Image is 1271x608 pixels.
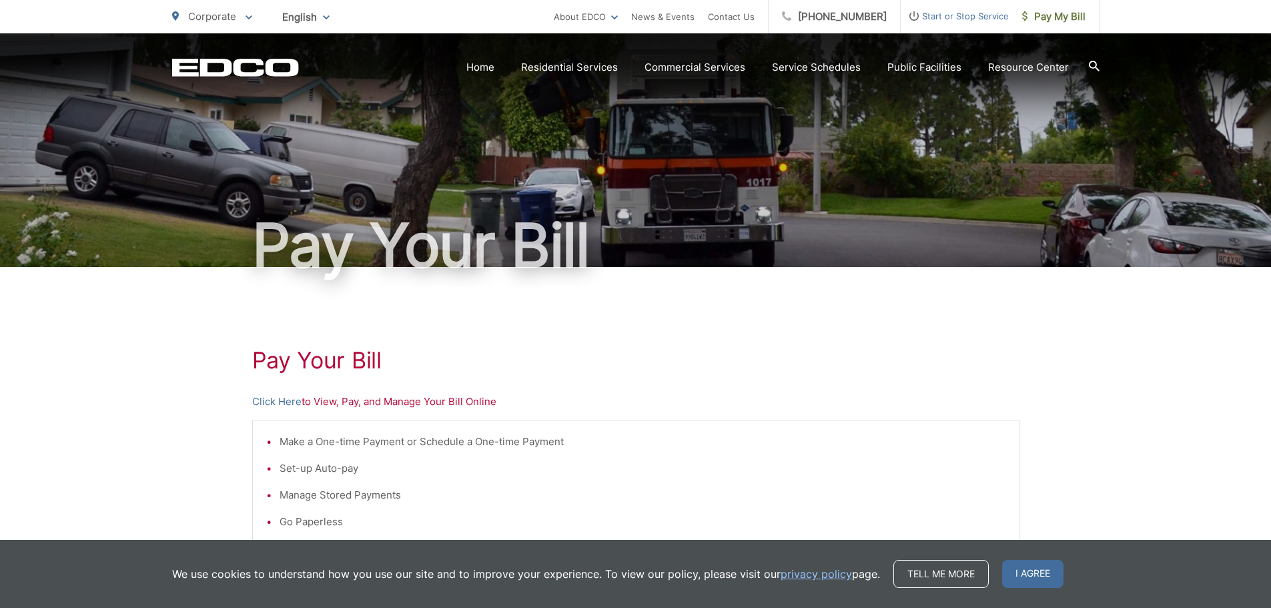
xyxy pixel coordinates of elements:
[1022,9,1086,25] span: Pay My Bill
[631,9,695,25] a: News & Events
[772,59,861,75] a: Service Schedules
[188,10,236,23] span: Corporate
[887,59,961,75] a: Public Facilities
[280,487,1005,503] li: Manage Stored Payments
[708,9,755,25] a: Contact Us
[645,59,745,75] a: Commercial Services
[280,514,1005,530] li: Go Paperless
[521,59,618,75] a: Residential Services
[172,566,880,582] p: We use cookies to understand how you use our site and to improve your experience. To view our pol...
[1002,560,1064,588] span: I agree
[272,5,340,29] span: English
[252,394,302,410] a: Click Here
[554,9,618,25] a: About EDCO
[893,560,989,588] a: Tell me more
[172,58,299,77] a: EDCD logo. Return to the homepage.
[252,347,1019,374] h1: Pay Your Bill
[781,566,852,582] a: privacy policy
[280,461,1005,477] li: Set-up Auto-pay
[252,394,1019,410] p: to View, Pay, and Manage Your Bill Online
[172,212,1100,279] h1: Pay Your Bill
[280,434,1005,450] li: Make a One-time Payment or Schedule a One-time Payment
[466,59,494,75] a: Home
[988,59,1069,75] a: Resource Center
